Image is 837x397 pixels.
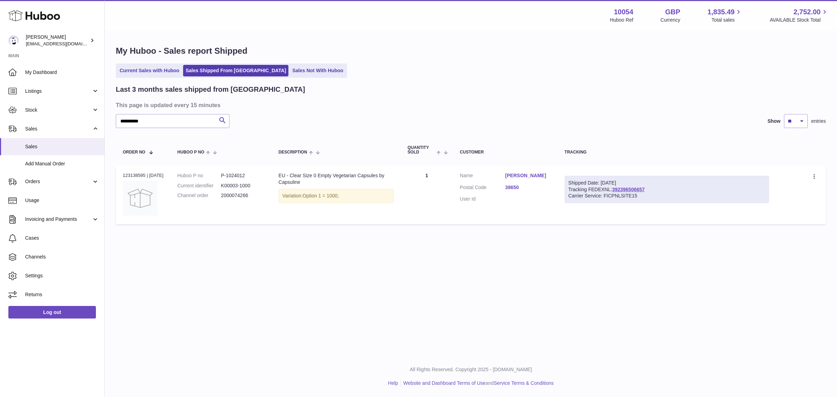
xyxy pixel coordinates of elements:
dt: Huboo P no [178,172,221,179]
span: entries [811,118,826,125]
dd: 2000074266 [221,192,265,199]
div: EU - Clear Size 0 Empty Vegetarian Capsules by Capsuline [279,172,394,186]
dt: Name [460,172,505,181]
div: Customer [460,150,551,155]
span: Total sales [711,17,742,23]
a: Log out [8,306,96,319]
span: Usage [25,197,99,204]
li: and [401,380,553,387]
a: Help [388,380,398,386]
span: [EMAIL_ADDRESS][DOMAIN_NAME] [26,41,103,46]
div: Carrier Service: FICPNLSITE15 [568,193,766,199]
span: Add Manual Order [25,160,99,167]
dt: Current identifier [178,182,221,189]
div: Tracking FEDEXNL: [565,176,769,203]
span: Sales [25,143,99,150]
span: Quantity Sold [408,145,435,155]
div: Shipped Date: [DATE] [568,180,766,186]
a: Service Terms & Conditions [494,380,554,386]
h1: My Huboo - Sales report Shipped [116,45,826,57]
a: 2,752.00 AVAILABLE Stock Total [770,7,829,23]
div: [PERSON_NAME] [26,34,89,47]
span: Channels [25,254,99,260]
span: 2,752.00 [793,7,821,17]
a: Sales Shipped From [GEOGRAPHIC_DATA] [183,65,288,76]
img: no-photo.jpg [123,181,158,216]
a: Sales Not With Huboo [290,65,346,76]
span: Option 1 = 1000; [303,193,339,198]
a: Current Sales with Huboo [117,65,182,76]
dd: K00003-1000 [221,182,265,189]
div: Huboo Ref [610,17,633,23]
span: Stock [25,107,92,113]
a: 1,835.49 Total sales [708,7,743,23]
span: Order No [123,150,145,155]
span: Settings [25,272,99,279]
a: Website and Dashboard Terms of Use [403,380,485,386]
div: Variation: [279,189,394,203]
img: internalAdmin-10054@internal.huboo.com [8,35,19,46]
a: 38650 [505,184,551,191]
dt: User Id [460,196,505,202]
a: 392396506657 [612,187,644,192]
span: Description [279,150,307,155]
label: Show [768,118,781,125]
p: All Rights Reserved. Copyright 2025 - [DOMAIN_NAME] [110,366,831,373]
div: 123138595 | [DATE] [123,172,164,179]
dt: Postal Code [460,184,505,193]
strong: 10054 [614,7,633,17]
span: Orders [25,178,92,185]
div: Currency [661,17,680,23]
span: My Dashboard [25,69,99,76]
span: Huboo P no [178,150,204,155]
dd: P-1024012 [221,172,265,179]
span: Cases [25,235,99,241]
span: 1,835.49 [708,7,735,17]
span: Invoicing and Payments [25,216,92,223]
span: AVAILABLE Stock Total [770,17,829,23]
h3: This page is updated every 15 minutes [116,101,824,109]
span: Sales [25,126,92,132]
a: [PERSON_NAME] [505,172,551,179]
h2: Last 3 months sales shipped from [GEOGRAPHIC_DATA] [116,85,305,94]
dt: Channel order [178,192,221,199]
span: Returns [25,291,99,298]
div: Tracking [565,150,769,155]
span: Listings [25,88,92,95]
td: 1 [401,165,453,224]
strong: GBP [665,7,680,17]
